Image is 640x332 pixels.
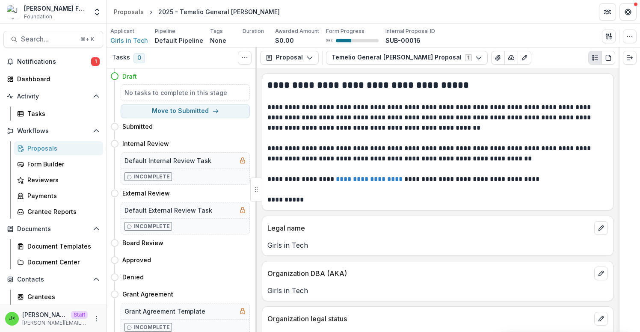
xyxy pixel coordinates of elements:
[27,160,96,169] div: Form Builder
[3,222,103,236] button: Open Documents
[599,3,616,21] button: Partners
[122,189,170,198] h4: External Review
[3,72,103,86] a: Dashboard
[588,51,602,65] button: Plaintext view
[133,173,170,181] p: Incomplete
[14,290,103,304] a: Grantees
[238,51,252,65] button: Toggle View Cancelled Tasks
[158,7,280,16] div: 2025 - Temelio General [PERSON_NAME]
[243,27,264,35] p: Duration
[110,6,283,18] nav: breadcrumb
[27,242,96,251] div: Document Templates
[27,191,96,200] div: Payments
[17,127,89,135] span: Workflows
[14,157,103,171] a: Form Builder
[3,273,103,286] button: Open Contacts
[121,104,250,118] button: Move to Submitted
[122,255,151,264] h4: Approved
[267,223,591,233] p: Legal name
[110,6,147,18] a: Proposals
[122,273,144,282] h4: Denied
[623,51,637,65] button: Expand right
[601,51,615,65] button: PDF view
[24,4,88,13] div: [PERSON_NAME] Foundation
[17,74,96,83] div: Dashboard
[9,316,15,321] div: Julie <julie@trytemelio.com>
[110,36,148,45] a: Girls in Tech
[91,57,100,66] span: 1
[3,89,103,103] button: Open Activity
[267,240,608,250] p: Girls in Tech
[260,51,319,65] button: Proposal
[14,173,103,187] a: Reviewers
[122,139,169,148] h4: Internal Review
[594,267,608,280] button: edit
[267,268,591,279] p: Organization DBA (AKA)
[14,205,103,219] a: Grantee Reports
[17,93,89,100] span: Activity
[133,323,170,331] p: Incomplete
[91,3,103,21] button: Open entity switcher
[7,5,21,19] img: Julie Foundation
[122,122,153,131] h4: Submitted
[210,36,226,45] p: None
[124,156,211,165] h5: Default Internal Review Task
[491,51,505,65] button: View Attached Files
[385,27,435,35] p: Internal Proposal ID
[14,239,103,253] a: Document Templates
[71,311,88,319] p: Staff
[27,207,96,216] div: Grantee Reports
[326,27,364,35] p: Form Progress
[22,319,88,327] p: [PERSON_NAME][EMAIL_ADDRESS][DOMAIN_NAME]
[122,290,173,299] h4: Grant Agreement
[27,258,96,267] div: Document Center
[24,13,52,21] span: Foundation
[594,221,608,235] button: edit
[17,58,91,65] span: Notifications
[14,141,103,155] a: Proposals
[14,255,103,269] a: Document Center
[79,35,96,44] div: ⌘ + K
[124,88,246,97] h5: No tasks to complete in this stage
[518,51,531,65] button: Edit as form
[17,225,89,233] span: Documents
[3,124,103,138] button: Open Workflows
[275,36,294,45] p: $0.00
[122,72,137,81] h4: Draft
[22,310,68,319] p: [PERSON_NAME] <[PERSON_NAME][EMAIL_ADDRESS][DOMAIN_NAME]>
[14,189,103,203] a: Payments
[133,222,170,230] p: Incomplete
[112,54,130,61] h3: Tasks
[155,36,203,45] p: Default Pipeline
[267,285,608,296] p: Girls in Tech
[275,27,319,35] p: Awarded Amount
[326,38,332,44] p: 36 %
[3,31,103,48] button: Search...
[210,27,223,35] p: Tags
[385,36,421,45] p: SUB-00016
[27,292,96,301] div: Grantees
[619,3,637,21] button: Get Help
[122,238,163,247] h4: Board Review
[110,27,134,35] p: Applicant
[124,206,212,215] h5: Default External Review Task
[133,53,145,63] span: 0
[14,107,103,121] a: Tasks
[91,314,101,324] button: More
[17,276,89,283] span: Contacts
[114,7,144,16] div: Proposals
[594,312,608,326] button: edit
[326,51,488,65] button: Temelio General [PERSON_NAME] Proposal1
[155,27,175,35] p: Pipeline
[267,314,591,324] p: Organization legal status
[27,109,96,118] div: Tasks
[124,307,205,316] h5: Grant Agreement Template
[3,55,103,68] button: Notifications1
[27,144,96,153] div: Proposals
[21,35,75,43] span: Search...
[27,175,96,184] div: Reviewers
